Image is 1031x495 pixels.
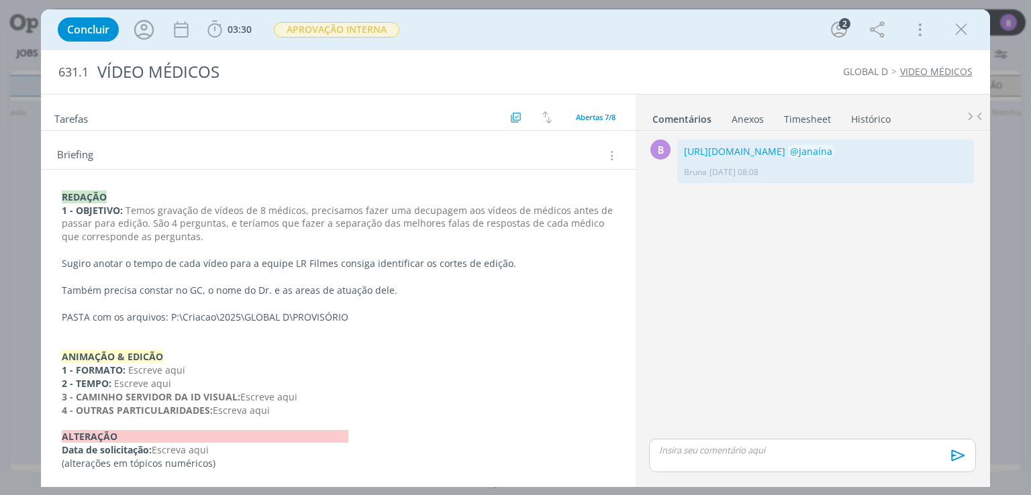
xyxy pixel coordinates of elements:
[228,23,252,36] span: 03:30
[240,390,297,403] span: Escreve aqui
[62,204,123,217] strong: 1 - OBJETIVO:
[783,107,832,126] a: Timesheet
[843,65,888,78] a: GLOBAL D
[684,145,785,158] a: [URL][DOMAIN_NAME]
[900,65,973,78] a: VIDEO MÉDICOS
[91,56,586,89] div: VÍDEO MÉDICOS
[213,404,270,417] span: Escreva aqui
[152,443,209,456] span: Escreva aqui
[62,284,614,297] p: Também precisa constar no GC, o nome do Dr. e as areas de atuação dele.
[650,140,671,160] div: B
[839,18,850,30] div: 2
[41,9,989,487] div: dialog
[62,430,348,443] strong: ALTERAÇÃO
[54,109,88,125] span: Tarefas
[62,190,107,203] strong: REDAÇÃO
[62,404,213,417] strong: 4 - OUTRAS PARTICULARIDADES:
[652,107,712,126] a: Comentários
[732,113,764,126] div: Anexos
[790,145,832,158] span: @Janaína
[58,65,89,80] span: 631.1
[62,390,240,403] strong: 3 - CAMINHO SERVIDOR DA ID VISUAL:
[576,112,616,122] span: Abertas 7/8
[62,443,152,456] strong: Data de solicitação:
[273,21,400,38] button: APROVAÇÃO INTERNA
[684,166,707,178] p: Bruna
[57,147,93,164] span: Briefing
[62,204,616,243] span: Temos gravação de vídeos de 8 médicos, precisamos fazer uma decupagem aos vídeos de médicos antes...
[62,257,614,270] p: Sugiro anotar o tempo de cada vídeo para a equipe LR Filmes consiga identificar os cortes de edição.
[204,19,255,40] button: 03:30
[62,364,126,376] strong: 1 - FORMATO:
[114,377,171,390] span: Escreve aqui
[62,311,614,324] p: PASTA com os arquivos: P:\Criacao\2025\GLOBAL D\PROVISÓRIO
[58,17,119,42] button: Concluir
[850,107,891,126] a: Histórico
[709,166,758,178] span: [DATE] 08:08
[62,377,111,390] strong: 2 - TEMPO:
[542,111,552,123] img: arrow-down-up.svg
[274,22,399,38] span: APROVAÇÃO INTERNA
[128,364,185,376] span: Escreve aqui
[62,457,614,470] p: (alterações em tópicos numéricos)
[67,24,109,35] span: Concluir
[828,19,850,40] button: 2
[62,350,163,363] strong: ANIMAÇÃO & EDICÃO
